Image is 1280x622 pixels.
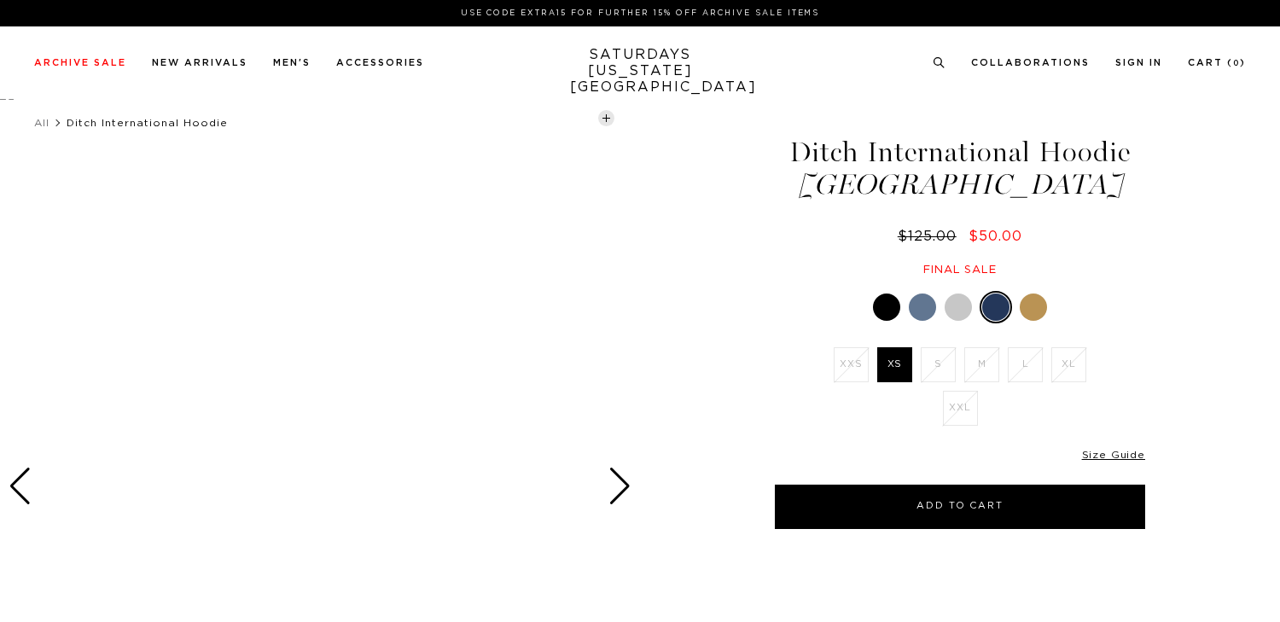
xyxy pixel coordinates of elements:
a: New Arrivals [152,58,247,67]
a: Size Guide [1082,450,1145,460]
a: SATURDAYS[US_STATE][GEOGRAPHIC_DATA] [570,47,711,96]
div: Previous slide [9,468,32,505]
span: Ditch International Hoodie [67,118,228,128]
small: 0 [1233,60,1240,67]
a: All [34,118,49,128]
a: Cart (0) [1188,58,1246,67]
span: $50.00 [969,230,1022,243]
div: Next slide [608,468,631,505]
div: Final sale [772,263,1148,277]
a: Sign In [1115,58,1162,67]
label: XS [877,347,912,382]
p: Use Code EXTRA15 for Further 15% Off Archive Sale Items [41,7,1239,20]
h1: Ditch International Hoodie [772,138,1148,199]
a: Men's [273,58,311,67]
a: Collaborations [971,58,1090,67]
button: Add to Cart [775,485,1145,529]
a: Archive Sale [34,58,126,67]
a: Accessories [336,58,424,67]
span: [GEOGRAPHIC_DATA] [772,171,1148,199]
del: $125.00 [898,230,963,243]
